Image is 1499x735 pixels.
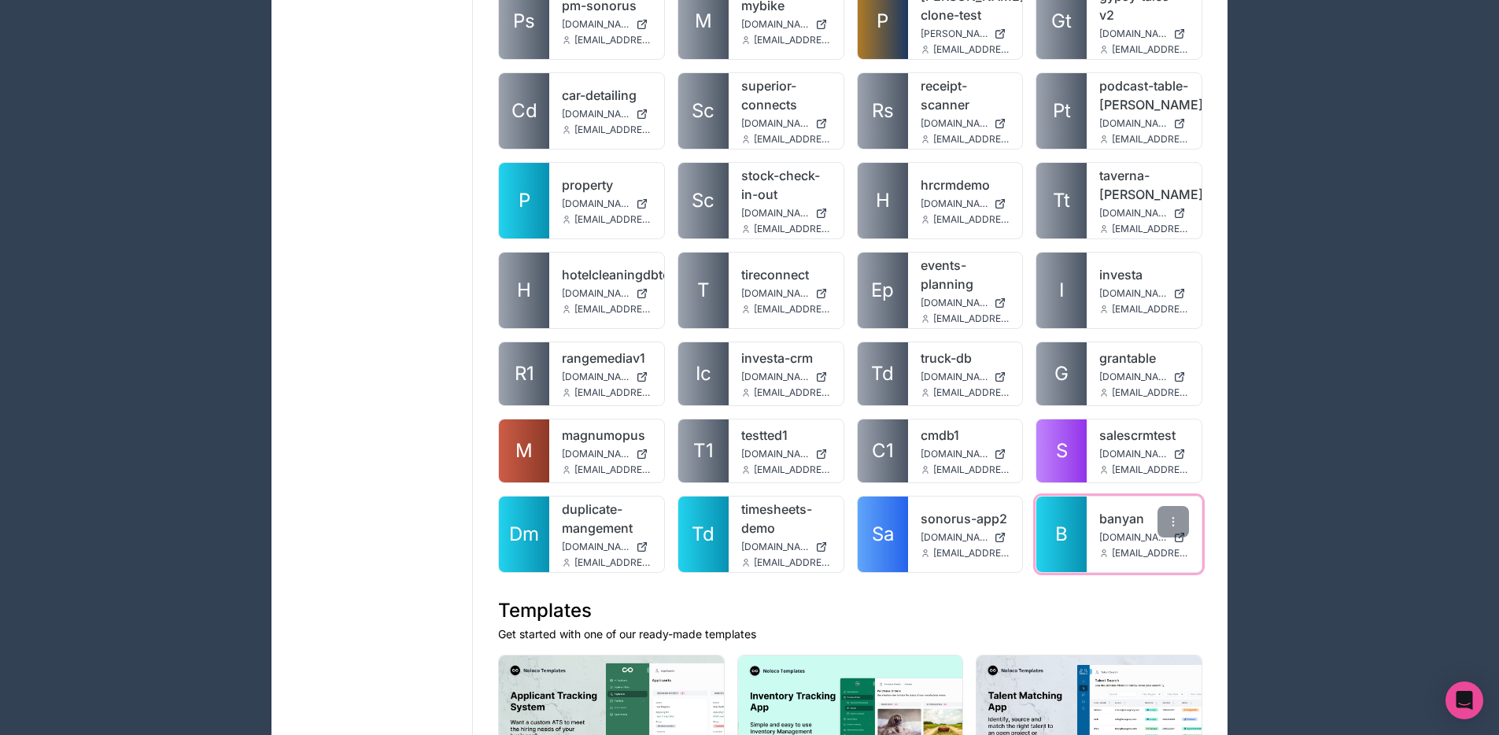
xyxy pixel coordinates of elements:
span: [EMAIL_ADDRESS][DOMAIN_NAME] [1112,43,1189,56]
span: [DOMAIN_NAME] [921,371,988,383]
a: timesheets-demo [741,500,831,537]
span: [EMAIL_ADDRESS][DOMAIN_NAME] [574,464,652,476]
a: stock-check-in-out [741,166,831,204]
span: Pt [1053,98,1071,124]
a: H [499,253,549,328]
a: Ep [858,253,908,328]
span: Ep [871,278,894,303]
span: C1 [872,438,894,464]
a: P [499,163,549,238]
a: T1 [678,419,729,482]
a: Sc [678,163,729,238]
a: [DOMAIN_NAME] [921,297,1010,309]
a: [DOMAIN_NAME] [1099,287,1189,300]
a: B [1036,497,1087,572]
span: [EMAIL_ADDRESS][DOMAIN_NAME] [1112,303,1189,316]
a: R1 [499,342,549,405]
span: [DOMAIN_NAME] [921,198,988,210]
a: C1 [858,419,908,482]
a: Td [858,342,908,405]
span: Td [692,522,714,547]
a: [DOMAIN_NAME] [921,371,1010,383]
span: [DOMAIN_NAME] [562,18,630,31]
a: sonorus-app2 [921,509,1010,528]
span: [PERSON_NAME][DOMAIN_NAME] [921,28,988,40]
a: I [1036,253,1087,328]
span: [EMAIL_ADDRESS][DOMAIN_NAME] [1112,547,1189,560]
a: [DOMAIN_NAME] [562,18,652,31]
span: [EMAIL_ADDRESS][DOMAIN_NAME] [933,464,1010,476]
span: [EMAIL_ADDRESS][DOMAIN_NAME] [754,303,831,316]
a: Tt [1036,163,1087,238]
span: [EMAIL_ADDRESS][DOMAIN_NAME] [933,213,1010,226]
a: testted1 [741,426,831,445]
a: car-detailing [562,86,652,105]
a: events-planning [921,256,1010,294]
span: M [695,9,712,34]
a: hrcrmdemo [921,175,1010,194]
a: superior-connects [741,76,831,114]
span: Sc [692,98,714,124]
a: Pt [1036,73,1087,149]
a: [DOMAIN_NAME] [562,541,652,553]
span: Sc [692,188,714,213]
a: [DOMAIN_NAME] [562,287,652,300]
span: [DOMAIN_NAME] [741,371,809,383]
span: G [1054,361,1069,386]
span: [EMAIL_ADDRESS][DOMAIN_NAME] [754,133,831,146]
span: Dm [509,522,539,547]
a: [DOMAIN_NAME][PERSON_NAME] [1099,207,1189,220]
span: P [519,188,530,213]
a: S [1036,419,1087,482]
span: [DOMAIN_NAME][PERSON_NAME] [1099,117,1167,130]
a: duplicate-mangement [562,500,652,537]
span: B [1055,522,1068,547]
span: [DOMAIN_NAME] [562,108,630,120]
a: podcast-table-[PERSON_NAME] [1099,76,1189,114]
span: Tt [1053,188,1070,213]
span: [DOMAIN_NAME] [741,448,809,460]
span: [DOMAIN_NAME] [921,117,988,130]
span: Cd [511,98,537,124]
a: [DOMAIN_NAME] [562,108,652,120]
a: rangemediav1 [562,349,652,367]
a: T [678,253,729,328]
span: [DOMAIN_NAME] [741,207,809,220]
a: Dm [499,497,549,572]
a: [DOMAIN_NAME] [741,117,831,130]
span: [DOMAIN_NAME] [562,541,630,553]
span: H [876,188,890,213]
span: [EMAIL_ADDRESS][DOMAIN_NAME] [754,34,831,46]
span: [EMAIL_ADDRESS][DOMAIN_NAME] [574,213,652,226]
span: [EMAIL_ADDRESS][DOMAIN_NAME] [574,124,652,136]
a: [DOMAIN_NAME] [921,531,1010,544]
span: Rs [872,98,894,124]
span: [EMAIL_ADDRESS][DOMAIN_NAME] [574,34,652,46]
span: T [697,278,710,303]
span: [DOMAIN_NAME] [562,287,630,300]
a: investa-crm [741,349,831,367]
span: R1 [515,361,534,386]
span: [EMAIL_ADDRESS][DOMAIN_NAME] [1112,464,1189,476]
a: [DOMAIN_NAME] [741,541,831,553]
a: [PERSON_NAME][DOMAIN_NAME] [921,28,1010,40]
span: [EMAIL_ADDRESS][DOMAIN_NAME] [933,133,1010,146]
span: [DOMAIN_NAME] [562,198,630,210]
a: [DOMAIN_NAME] [921,117,1010,130]
span: T1 [693,438,714,464]
span: [EMAIL_ADDRESS][DOMAIN_NAME] [933,547,1010,560]
a: [DOMAIN_NAME][PERSON_NAME] [1099,117,1189,130]
a: taverna-[PERSON_NAME] [1099,166,1189,204]
span: [EMAIL_ADDRESS][DOMAIN_NAME] [1112,223,1189,235]
span: [EMAIL_ADDRESS][DOMAIN_NAME] [933,386,1010,399]
a: [DOMAIN_NAME] [741,371,831,383]
span: [DOMAIN_NAME] [921,531,988,544]
a: tireconnect [741,265,831,284]
a: [DOMAIN_NAME] [562,448,652,460]
a: M [499,419,549,482]
a: [DOMAIN_NAME] [921,448,1010,460]
span: [EMAIL_ADDRESS][DOMAIN_NAME] [1112,133,1189,146]
a: truck-db [921,349,1010,367]
a: salescrmtest [1099,426,1189,445]
a: Sa [858,497,908,572]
